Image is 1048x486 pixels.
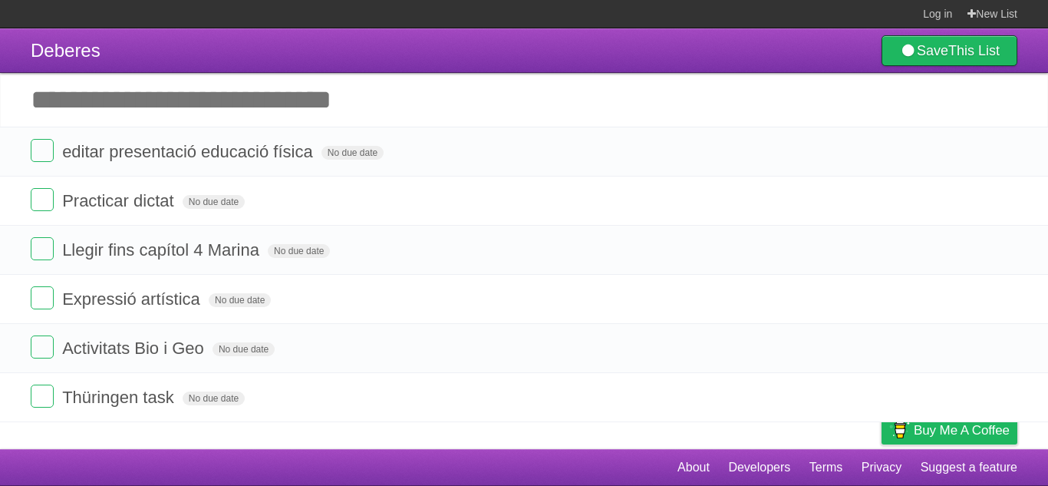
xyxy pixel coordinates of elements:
a: SaveThis List [882,35,1017,66]
label: Done [31,188,54,211]
label: Done [31,237,54,260]
a: About [677,453,710,482]
a: Buy me a coffee [882,416,1017,445]
label: Done [31,385,54,408]
a: Terms [809,453,843,482]
span: Deberes [31,40,101,61]
span: No due date [268,244,330,258]
a: Privacy [862,453,901,482]
span: Practicar dictat [62,191,178,210]
span: No due date [183,195,245,209]
a: Suggest a feature [921,453,1017,482]
b: This List [948,43,1000,58]
img: Buy me a coffee [889,417,910,443]
label: Done [31,286,54,309]
span: No due date [213,342,275,356]
span: Activitats Bio i Geo [62,339,208,358]
span: Llegir fins capítol 4 Marina [62,240,263,260]
span: No due date [209,293,271,307]
a: Developers [728,453,790,482]
span: Buy me a coffee [914,417,1010,444]
label: Done [31,336,54,359]
span: Expressió artística [62,289,204,309]
span: No due date [183,392,245,405]
label: Done [31,139,54,162]
span: No due date [321,146,384,160]
span: editar presentació educació física [62,142,317,161]
span: Thüringen task [62,388,178,407]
